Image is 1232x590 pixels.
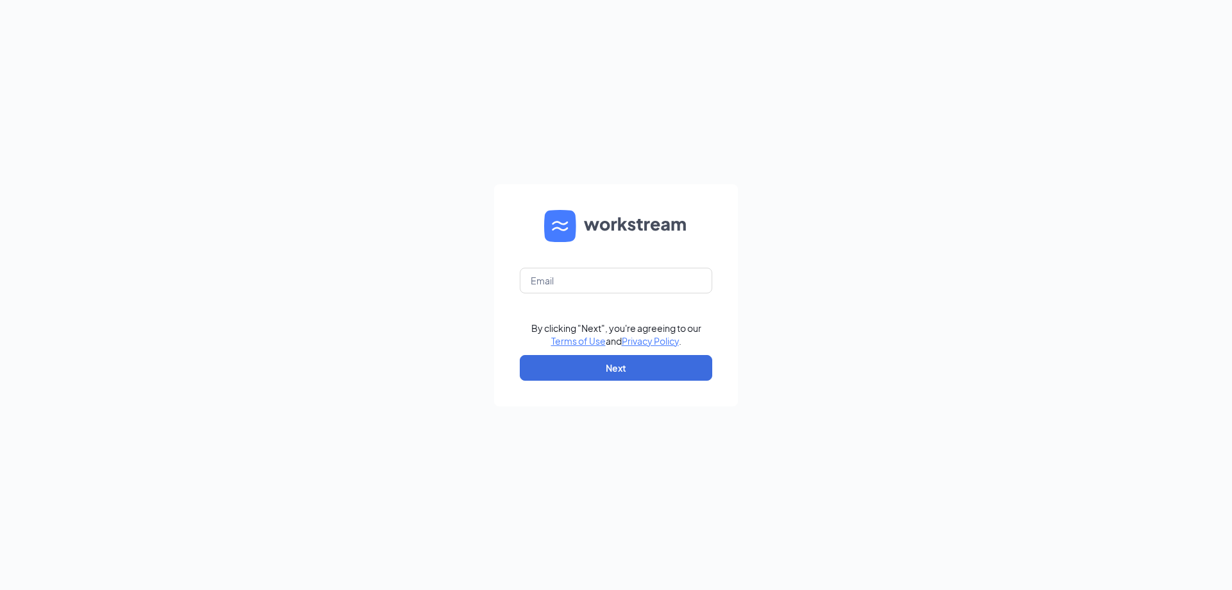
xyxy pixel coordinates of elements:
div: By clicking "Next", you're agreeing to our and . [531,322,701,347]
a: Privacy Policy [622,335,679,347]
a: Terms of Use [551,335,606,347]
input: Email [520,268,712,293]
img: WS logo and Workstream text [544,210,688,242]
button: Next [520,355,712,381]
